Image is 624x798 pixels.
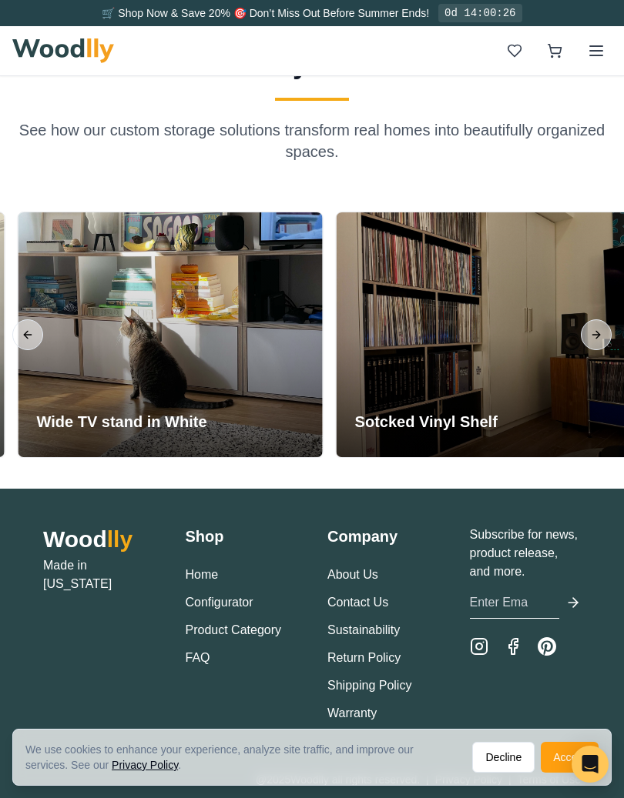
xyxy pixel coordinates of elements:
a: Shipping Policy [327,679,411,692]
a: About Us [327,568,378,581]
a: Privacy Policy [112,759,178,771]
a: Return Policy [327,651,401,664]
p: Subscribe for news, product release, and more. [470,526,582,581]
button: Accept [541,742,599,773]
a: Facebook [504,637,522,656]
a: Warranty [327,706,377,720]
p: See how our custom storage solutions transform real homes into beautifully organized spaces. [18,119,606,162]
p: Made in [US_STATE] [43,556,155,593]
div: Open Intercom Messenger [572,746,609,783]
h3: Shop [186,526,297,547]
a: FAQ [186,651,210,664]
a: Pinterest [538,637,556,656]
span: lly [107,526,133,552]
a: Contact Us [327,596,388,609]
input: Enter Email [470,587,560,619]
a: Sustainability [327,623,400,636]
h3: Company [327,526,439,547]
h3: Sotcked Vinyl Shelf [355,411,498,432]
a: Product Category [186,623,282,636]
button: Decline [472,742,535,773]
button: Configurator [186,593,253,612]
div: We use cookies to enhance your experience, analyze site traffic, and improve our services. See our . [25,742,460,773]
img: Woodlly [12,38,114,63]
h2: Wood [43,526,155,553]
h3: Wide TV stand in White [37,411,207,432]
a: Home [186,568,219,581]
span: 🛒 Shop Now & Save 20% 🎯 Don’t Miss Out Before Summer Ends! [102,7,429,19]
div: 0d 14:00:26 [438,4,522,22]
a: Instagram [470,637,488,656]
